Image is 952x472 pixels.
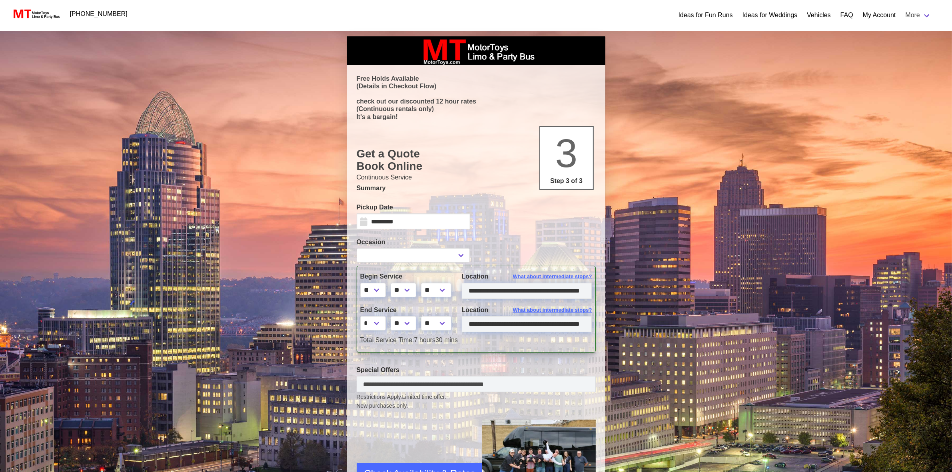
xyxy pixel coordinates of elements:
span: New purchases only. [357,402,596,410]
label: End Service [360,305,450,315]
a: Vehicles [807,10,831,20]
label: Pickup Date [357,203,470,212]
img: box_logo_brand.jpeg [416,36,536,65]
span: 30 mins [435,337,458,343]
p: Step 3 of 3 [543,176,590,186]
span: What about intermediate stops? [513,306,592,314]
a: More [901,7,936,23]
a: FAQ [840,10,853,20]
p: Free Holds Available [357,75,596,82]
span: Location [462,273,489,280]
span: What about intermediate stops? [513,273,592,281]
p: Continuous Service [357,173,596,182]
p: Summary [357,183,596,193]
p: (Details in Checkout Flow) [357,82,596,90]
label: Special Offers [357,365,596,375]
p: It's a bargain! [357,113,596,121]
span: Total Service Time: [360,337,414,343]
a: Ideas for Fun Runs [679,10,733,20]
span: Location [462,307,489,313]
img: MotorToys Logo [11,8,60,20]
label: Begin Service [360,272,450,281]
div: 7 hours [354,335,598,345]
a: [PHONE_NUMBER] [65,6,132,22]
a: My Account [863,10,896,20]
label: Occasion [357,237,470,247]
span: Limited time offer. [402,393,446,401]
span: 3 [555,131,578,175]
p: (Continuous rentals only) [357,105,596,113]
small: Restrictions Apply. [357,394,596,410]
a: Ideas for Weddings [742,10,798,20]
h1: Get a Quote Book Online [357,147,596,173]
p: check out our discounted 12 hour rates [357,98,596,105]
